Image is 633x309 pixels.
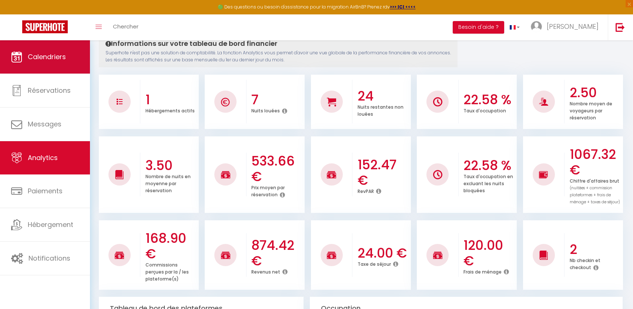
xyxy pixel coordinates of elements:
[390,4,416,10] a: >>> ICI <<<<
[22,20,68,33] img: Super Booking
[28,86,71,95] span: Réservations
[105,40,451,48] h4: Informations sur votre tableau de bord financier
[358,157,409,188] h3: 152.47 €
[28,153,58,162] span: Analytics
[570,85,621,101] h3: 2.50
[251,92,303,108] h3: 7
[547,22,599,31] span: [PERSON_NAME]
[570,256,600,271] p: Nb checkin et checkout
[358,245,409,261] h3: 24.00 €
[463,172,513,194] p: Taux d'occupation en excluant les nuits bloquées
[113,23,138,30] span: Chercher
[570,99,612,121] p: Nombre moyen de voyageurs par réservation
[145,92,197,108] h3: 1
[358,102,403,117] p: Nuits restantes non louées
[251,106,280,114] p: Nuits louées
[570,176,620,205] p: Chiffre d'affaires brut
[145,260,189,282] p: Commissions perçues par la / les plateforme(s)
[570,185,620,205] span: (nuitées + commission plateformes + frais de ménage + taxes de séjour)
[145,106,195,114] p: Hébergements actifs
[117,99,123,105] img: NO IMAGE
[463,267,502,275] p: Frais de ménage
[29,254,70,263] span: Notifications
[570,147,621,178] h3: 1067.32 €
[463,158,515,173] h3: 22.58 %
[525,14,608,40] a: ... [PERSON_NAME]
[539,170,548,179] img: NO IMAGE
[105,50,451,64] p: Superhote n'est pas une solution de comptabilité. La fonction Analytics vous permet d'avoir une v...
[570,242,621,257] h3: 2
[453,21,504,34] button: Besoin d'aide ?
[463,238,515,269] h3: 120.00 €
[531,21,542,32] img: ...
[251,267,280,275] p: Revenus net
[145,231,197,262] h3: 168.90 €
[251,183,285,198] p: Prix moyen par réservation
[463,106,506,114] p: Taux d'occupation
[358,259,391,267] p: Taxe de séjour
[28,186,63,196] span: Paiements
[28,52,66,61] span: Calendriers
[616,23,625,32] img: logout
[28,220,73,229] span: Hébergement
[358,88,409,104] h3: 24
[463,92,515,108] h3: 22.58 %
[358,187,374,194] p: RevPAR
[28,119,61,129] span: Messages
[251,153,303,184] h3: 533.66 €
[107,14,144,40] a: Chercher
[251,238,303,269] h3: 874.42 €
[145,172,191,194] p: Nombre de nuits en moyenne par réservation
[145,158,197,173] h3: 3.50
[433,170,442,179] img: NO IMAGE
